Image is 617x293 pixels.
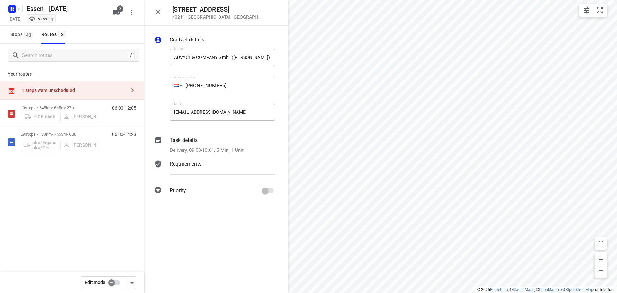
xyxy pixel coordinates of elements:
[593,4,606,17] button: Fit zoom
[21,105,99,110] p: 13 stops • 245km • 6h5m • 27u
[170,187,186,195] p: Priority
[8,71,136,78] p: Your routes
[58,31,66,37] span: 2
[513,288,534,292] a: Stadia Maps
[22,88,126,93] div: 1 stops were unscheduled
[21,132,99,137] p: 29 stops • 133km • 7h53m • 60u
[112,105,136,111] p: 06:00-12:05
[170,136,198,144] p: Task details
[170,77,275,94] input: 1 (702) 123-4567
[41,31,68,39] div: Routes
[24,32,33,38] span: 43
[172,6,262,13] h5: [STREET_ADDRESS]
[539,288,564,292] a: OpenMapTiles
[477,288,614,292] li: © 2025 , © , © © contributors
[154,136,275,154] div: Task detailsDelivery, 09:00-10:01, 5 Min, 1 Unit
[580,4,593,17] button: Map settings
[174,76,195,79] label: Mobile phone
[154,36,275,45] div: Contact details
[117,5,123,12] span: 3
[125,6,138,19] button: More
[170,147,244,154] p: Delivery, 09:00-10:01, 5 Min, 1 Unit
[579,4,607,17] div: small contained button group
[154,160,275,179] div: Requirements
[22,50,128,60] input: Search routes
[110,6,123,19] button: 3
[152,5,165,18] button: Close
[128,52,135,59] div: /
[170,160,201,168] p: Requirements
[112,132,136,137] p: 06:30-14:23
[128,279,136,287] div: Driver app settings
[172,14,262,20] p: 40211 [GEOGRAPHIC_DATA] , [GEOGRAPHIC_DATA]
[170,77,182,94] div: Netherlands: + 31
[29,15,53,22] div: You are currently in view mode. To make any changes, go to edit project.
[85,280,105,285] span: Edit mode
[170,36,204,44] p: Contact details
[567,288,593,292] a: OpenStreetMap
[10,31,35,39] span: Stops
[490,288,508,292] a: Routetitan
